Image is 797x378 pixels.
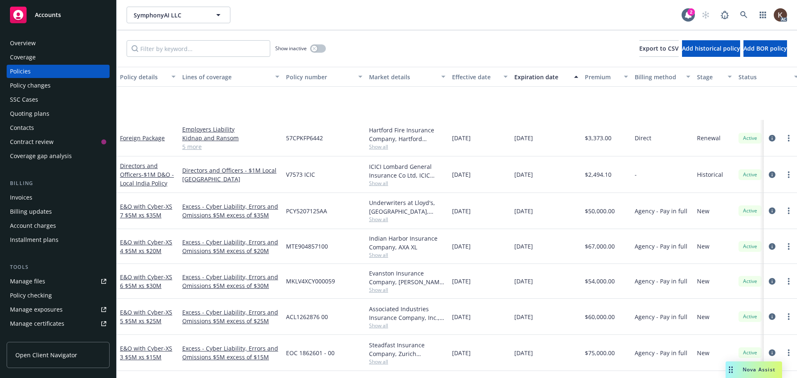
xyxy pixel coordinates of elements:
a: Account charges [7,219,110,232]
div: Stage [697,73,723,81]
span: Agency - Pay in full [635,349,687,357]
span: Active [742,349,758,356]
div: Overview [10,37,36,50]
span: $54,000.00 [585,277,615,285]
div: Quoting plans [10,107,49,120]
a: E&O with Cyber [120,238,172,255]
span: [DATE] [514,170,533,179]
span: Renewal [697,134,721,142]
div: Billing [7,179,110,188]
a: Directors and Officers - $1M Local [GEOGRAPHIC_DATA] [182,166,279,183]
span: [DATE] [514,207,533,215]
span: Active [742,171,758,178]
a: Excess - Cyber Liability, Errors and Omissions $5M excess of $35M [182,202,279,219]
a: circleInformation [767,206,777,216]
div: Manage claims [10,331,52,344]
span: - [635,170,637,179]
button: Add historical policy [682,40,740,57]
span: Open Client Navigator [15,351,77,359]
button: Billing method [631,67,694,87]
div: Manage certificates [10,317,64,330]
button: Policy number [283,67,366,87]
a: Installment plans [7,233,110,246]
span: - $1M D&O - Local India Policy [120,171,174,187]
div: Evanston Insurance Company, [PERSON_NAME] Insurance [369,269,445,286]
div: ICICI Lombard General Insurance Co Ltd, ICIC Lombard [369,162,445,180]
span: [DATE] [452,170,471,179]
span: New [697,312,709,321]
span: $3,373.00 [585,134,611,142]
a: E&O with Cyber [120,202,172,219]
a: Policy checking [7,289,110,302]
span: 57CPKFP6442 [286,134,323,142]
a: Excess - Cyber Liability, Errors and Omissions $5M excess of $20M [182,238,279,255]
a: E&O with Cyber [120,308,172,325]
a: E&O with Cyber [120,273,172,290]
a: more [784,276,794,286]
span: Accounts [35,12,61,18]
div: Indian Harbor Insurance Company, AXA XL [369,234,445,251]
div: Status [738,73,789,81]
a: Coverage gap analysis [7,149,110,163]
a: Excess - Cyber Liability, Errors and Omissions $5M excess of $25M [182,308,279,325]
span: Show all [369,216,445,223]
div: Expiration date [514,73,569,81]
div: Policies [10,65,31,78]
div: Steadfast Insurance Company, Zurich Insurance Group [369,341,445,358]
div: Policy details [120,73,166,81]
div: Premium [585,73,619,81]
a: Employers Liability [182,125,279,134]
a: Excess - Cyber Liability, Errors and Omissions $5M excess of $15M [182,344,279,361]
div: Contract review [10,135,54,149]
a: Search [736,7,752,23]
a: circleInformation [767,312,777,322]
button: Effective date [449,67,511,87]
div: Installment plans [10,233,59,246]
a: Report a Bug [716,7,733,23]
a: Manage exposures [7,303,110,316]
span: Active [742,134,758,142]
a: Policy changes [7,79,110,92]
a: more [784,348,794,358]
a: SSC Cases [7,93,110,106]
div: Policy checking [10,289,52,302]
div: Policy number [286,73,353,81]
span: New [697,242,709,251]
div: SSC Cases [10,93,38,106]
a: circleInformation [767,241,777,251]
span: [DATE] [452,134,471,142]
span: - XS 4 $5M xs $20M [120,238,172,255]
span: [DATE] [452,207,471,215]
div: Account charges [10,219,56,232]
a: Switch app [755,7,771,23]
span: Show all [369,322,445,329]
button: Policy details [117,67,179,87]
div: Drag to move [726,361,736,378]
a: Kidnap and Ransom [182,134,279,142]
button: Lines of coverage [179,67,283,87]
span: - XS 5 $5M xs $25M [120,308,172,325]
a: more [784,206,794,216]
span: $50,000.00 [585,207,615,215]
span: Active [742,278,758,285]
div: Lines of coverage [182,73,270,81]
a: more [784,170,794,180]
button: Premium [582,67,631,87]
div: Market details [369,73,436,81]
span: [DATE] [514,242,533,251]
a: Invoices [7,191,110,204]
span: SymphonyAI LLC [134,11,205,20]
span: [DATE] [452,277,471,285]
a: circleInformation [767,133,777,143]
div: Invoices [10,191,32,204]
div: Billing updates [10,205,52,218]
button: Expiration date [511,67,582,87]
div: Manage files [10,275,45,288]
a: Overview [7,37,110,50]
span: Export to CSV [639,44,679,52]
span: MTE904857100 [286,242,328,251]
span: Direct [635,134,651,142]
span: $2,494.10 [585,170,611,179]
button: Market details [366,67,449,87]
div: Contacts [10,121,34,134]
